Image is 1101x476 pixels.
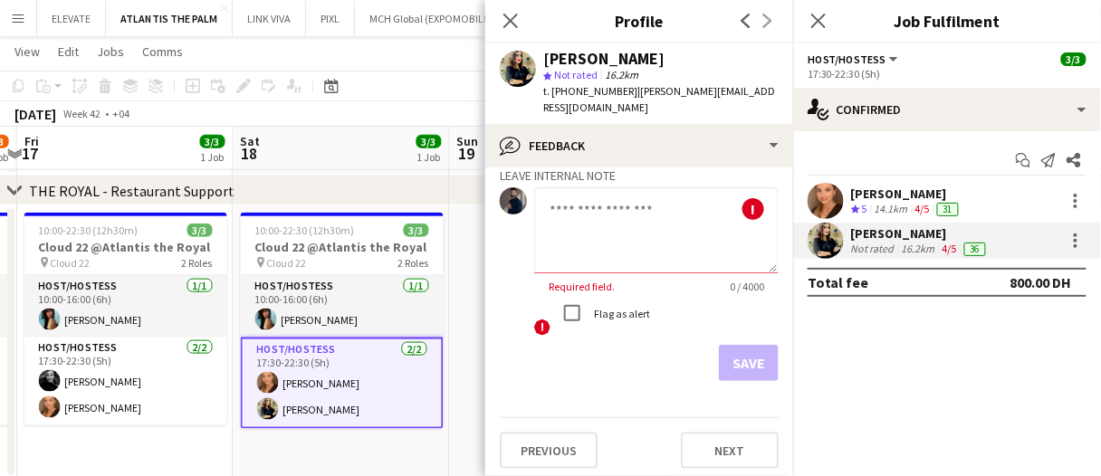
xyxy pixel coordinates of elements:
[808,67,1087,81] div: 17:30-22:30 (5h)
[238,143,261,164] span: 18
[851,242,898,256] div: Not rated
[851,186,962,202] div: [PERSON_NAME]
[24,338,227,425] app-card-role: Host/Hostess2/217:30-22:30 (5h)[PERSON_NAME][PERSON_NAME]
[14,105,56,123] div: [DATE]
[24,133,39,149] span: Fri
[543,51,665,67] div: [PERSON_NAME]
[233,1,306,36] button: LINK VIVA
[306,1,355,36] button: PIXL
[500,433,598,469] button: Previous
[51,40,86,63] a: Edit
[417,150,441,164] div: 1 Job
[267,256,307,270] span: Cloud 22
[22,143,39,164] span: 17
[943,242,957,255] app-skills-label: 4/5
[201,150,225,164] div: 1 Job
[1061,52,1087,66] span: 3/3
[200,135,225,148] span: 3/3
[182,256,213,270] span: 2 Roles
[60,107,105,120] span: Week 42
[355,1,688,36] button: MCH Global (EXPOMOBILIA MCH GLOBAL ME LIVE MARKETING LLC)
[106,1,233,36] button: ATLANTIS THE PALM
[915,202,930,215] app-skills-label: 4/5
[500,167,779,184] h3: Leave internal note
[543,84,637,98] span: t. [PHONE_NUMBER]
[964,243,986,256] div: 36
[37,1,106,36] button: ELEVATE
[851,225,990,242] div: [PERSON_NAME]
[24,239,227,255] h3: Cloud 22 @Atlantis the Royal
[681,433,779,469] button: Next
[937,203,959,216] div: 31
[862,202,867,215] span: 5
[715,280,779,293] span: 0 / 4000
[457,133,479,149] span: Sun
[534,280,629,293] span: Required field.
[51,256,91,270] span: Cloud 22
[404,224,429,237] span: 3/3
[255,224,355,237] span: 10:00-22:30 (12h30m)
[90,40,131,63] a: Jobs
[601,68,642,81] span: 16.2km
[241,133,261,149] span: Sat
[241,213,444,429] app-job-card: 10:00-22:30 (12h30m)3/3Cloud 22 @Atlantis the Royal Cloud 222 RolesHost/Hostess1/110:00-16:00 (6h...
[416,135,442,148] span: 3/3
[534,319,550,336] span: !
[455,143,479,164] span: 19
[39,224,139,237] span: 10:00-22:30 (12h30m)
[793,9,1101,33] h3: Job Fulfilment
[871,202,912,217] div: 14.1km
[187,224,213,237] span: 3/3
[543,84,775,114] span: | [PERSON_NAME][EMAIL_ADDRESS][DOMAIN_NAME]
[398,256,429,270] span: 2 Roles
[24,276,227,338] app-card-role: Host/Hostess1/110:00-16:00 (6h)[PERSON_NAME]
[142,43,183,60] span: Comms
[241,239,444,255] h3: Cloud 22 @Atlantis the Royal
[1010,273,1072,291] div: 800.00 DH
[135,40,190,63] a: Comms
[485,9,793,33] h3: Profile
[14,43,40,60] span: View
[7,40,47,63] a: View
[485,124,793,167] div: Feedback
[808,273,869,291] div: Total fee
[793,88,1101,131] div: Confirmed
[58,43,79,60] span: Edit
[590,307,650,320] label: Flag as alert
[808,52,886,66] span: Host/Hostess
[554,68,598,81] span: Not rated
[241,276,444,338] app-card-role: Host/Hostess1/110:00-16:00 (6h)[PERSON_NAME]
[97,43,124,60] span: Jobs
[808,52,901,66] button: Host/Hostess
[29,182,235,200] div: THE ROYAL - Restaurant Support
[112,107,129,120] div: +04
[241,338,444,429] app-card-role: Host/Hostess2/217:30-22:30 (5h)[PERSON_NAME][PERSON_NAME]
[24,213,227,425] app-job-card: 10:00-22:30 (12h30m)3/3Cloud 22 @Atlantis the Royal Cloud 222 RolesHost/Hostess1/110:00-16:00 (6h...
[898,242,939,256] div: 16.2km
